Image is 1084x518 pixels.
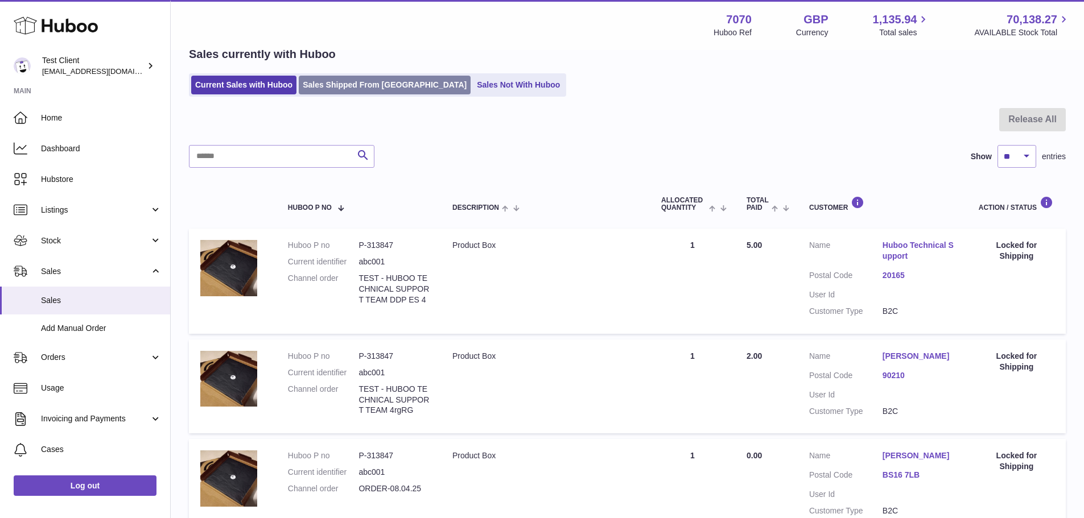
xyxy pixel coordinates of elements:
span: Usage [41,383,162,393]
strong: GBP [803,12,828,27]
dt: User Id [809,389,883,400]
a: Current Sales with Huboo [191,76,296,94]
dd: P-313847 [358,240,430,251]
dd: B2C [883,306,956,317]
a: Log out [14,475,156,496]
div: Locked for Shipping [979,351,1054,372]
img: 70701730305952.jpg [200,450,257,506]
span: Description [452,204,499,212]
label: Show [971,151,992,162]
dd: abc001 [358,256,430,267]
dt: Postal Code [809,370,883,384]
h2: Sales currently with Huboo [189,47,336,62]
dt: Postal Code [809,470,883,483]
a: 90210 [883,370,956,381]
a: Huboo Technical Support [883,240,956,262]
dt: Huboo P no [288,240,359,251]
div: Locked for Shipping [979,240,1054,262]
span: ALLOCATED Quantity [661,197,706,212]
dd: P-313847 [358,450,430,461]
span: Hubstore [41,174,162,185]
div: Action / Status [979,196,1054,212]
span: Cases [41,444,162,455]
span: Orders [41,352,150,363]
div: Product Box [452,240,638,251]
dt: Name [809,351,883,364]
dd: B2C [883,406,956,417]
dd: B2C [883,505,956,516]
dt: Name [809,450,883,464]
dt: User Id [809,289,883,300]
div: Customer [809,196,956,212]
dt: Current identifier [288,256,359,267]
dd: P-313847 [358,351,430,362]
span: Total sales [879,27,930,38]
img: 70701730305952.jpg [200,351,257,407]
div: Huboo Ref [714,27,752,38]
span: Total paid [747,197,769,212]
a: [PERSON_NAME] [883,450,956,461]
dt: Channel order [288,273,359,305]
span: [EMAIL_ADDRESS][DOMAIN_NAME] [42,67,167,76]
span: Listings [41,205,150,216]
dd: abc001 [358,467,430,478]
dt: User Id [809,489,883,500]
span: 0.00 [747,451,762,460]
span: AVAILABLE Stock Total [974,27,1070,38]
dd: TEST - HUBOO TECHNICAL SUPPORT TEAM DDP ES 4 [358,273,430,305]
dt: Current identifier [288,467,359,478]
div: Test Client [42,55,145,77]
span: Home [41,113,162,123]
span: 5.00 [747,241,762,250]
dt: Customer Type [809,505,883,516]
span: Sales [41,295,162,306]
div: Locked for Shipping [979,450,1054,472]
a: Sales Not With Huboo [473,76,564,94]
img: internalAdmin-7070@internal.huboo.com [14,57,31,74]
dt: Huboo P no [288,450,359,461]
span: entries [1042,151,1066,162]
a: [PERSON_NAME] [883,351,956,362]
span: Invoicing and Payments [41,413,150,424]
dt: Name [809,240,883,264]
dd: ORDER-08.04.25 [358,483,430,494]
span: Add Manual Order [41,323,162,334]
span: 1,135.94 [873,12,917,27]
a: BS16 7LB [883,470,956,480]
a: 1,135.94 Total sales [873,12,930,38]
span: Stock [41,235,150,246]
dt: Customer Type [809,406,883,417]
dd: abc001 [358,367,430,378]
a: Sales Shipped From [GEOGRAPHIC_DATA] [299,76,471,94]
div: Product Box [452,351,638,362]
img: 70701730305952.jpg [200,240,257,296]
dt: Customer Type [809,306,883,317]
a: 70,138.27 AVAILABLE Stock Total [974,12,1070,38]
span: Dashboard [41,143,162,154]
div: Currency [796,27,829,38]
span: Huboo P no [288,204,332,212]
a: 20165 [883,270,956,281]
dt: Current identifier [288,367,359,378]
td: 1 [650,339,735,434]
td: 1 [650,229,735,333]
span: 70,138.27 [1007,12,1057,27]
div: Product Box [452,450,638,461]
dd: TEST - HUBOO TECHNICAL SUPPORT TEAM 4rgRG [358,384,430,416]
span: 2.00 [747,351,762,360]
dt: Postal Code [809,270,883,284]
dt: Channel order [288,483,359,494]
strong: 7070 [726,12,752,27]
dt: Huboo P no [288,351,359,362]
dt: Channel order [288,384,359,416]
span: Sales [41,266,150,277]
